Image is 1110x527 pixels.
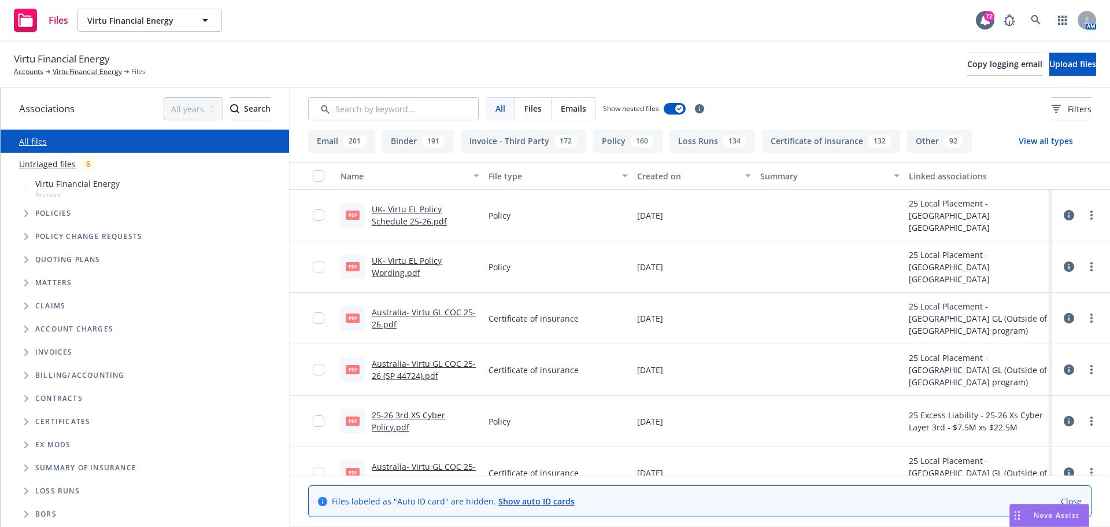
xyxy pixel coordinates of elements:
span: [DATE] [637,312,663,325]
a: more [1085,311,1098,325]
div: Created on [637,170,739,182]
button: Invoice - Third Party [461,130,586,153]
button: Nova Assist [1009,504,1089,527]
a: 25-26 3rd XS Cyber Policy.pdf [372,410,445,433]
div: 201 [343,135,367,148]
div: 134 [723,135,746,148]
span: Upload files [1049,58,1096,69]
button: Copy logging email [967,53,1042,76]
input: Search by keyword... [308,97,479,120]
input: Toggle Row Selected [313,209,324,221]
div: 132 [868,135,891,148]
span: Associations [19,101,75,116]
div: 6 [80,157,96,171]
a: All files [19,136,47,147]
span: [DATE] [637,467,663,479]
span: Show nested files [603,104,659,113]
span: [DATE] [637,209,663,222]
span: Account charges [35,326,113,333]
span: Filters [1052,103,1091,115]
a: UK- Virtu EL Policy Wording.pdf [372,255,442,278]
a: Switch app [1051,9,1074,32]
span: Virtu Financial Energy [35,178,120,190]
span: Invoices [35,349,73,356]
span: Emails [561,102,586,115]
span: Quoting plans [35,256,101,263]
a: Australia- Virtu GL COC 25-26 (Level 14 [STREET_ADDRESS]).pdf [372,461,476,496]
span: Certificate of insurance [489,312,579,325]
span: Policy change requests [35,233,142,240]
a: Files [9,4,73,36]
div: Search [230,98,271,120]
span: Policy [489,209,510,222]
span: Certificates [35,418,90,425]
span: Summary of insurance [35,465,136,471]
a: more [1085,208,1098,222]
button: Summary [756,162,904,190]
div: 25 Local Placement - [GEOGRAPHIC_DATA] GL (Outside of [GEOGRAPHIC_DATA] program) [909,352,1048,388]
div: Drag to move [1010,504,1024,526]
div: Name [341,170,467,182]
div: 160 [630,135,654,148]
a: Untriaged files [19,158,76,170]
input: Toggle Row Selected [313,364,324,375]
button: Linked associations [904,162,1052,190]
a: Virtu Financial Energy [53,67,122,77]
a: Report a Bug [998,9,1021,32]
button: Other [907,130,972,153]
button: Binder [382,130,454,153]
button: Name [336,162,484,190]
span: All [495,102,505,115]
button: Email [308,130,375,153]
button: Certificate of insurance [762,130,900,153]
span: Files [49,16,68,25]
button: SearchSearch [230,97,271,120]
span: BORs [35,511,57,518]
div: 191 [421,135,445,148]
input: Toggle Row Selected [313,415,324,427]
span: Claims [35,303,65,309]
svg: Search [230,104,239,113]
span: pdf [346,211,360,219]
span: Files labeled as "Auto ID card" are hidden. [332,495,575,507]
span: Nova Assist [1034,510,1079,520]
a: more [1085,466,1098,480]
span: [DATE] [637,261,663,273]
button: Created on [632,162,756,190]
a: more [1085,363,1098,377]
span: pdf [346,468,360,477]
button: Filters [1052,97,1091,120]
button: Policy [593,130,663,153]
a: more [1085,414,1098,428]
input: Toggle Row Selected [313,467,324,478]
div: Linked associations [909,170,1048,182]
span: Filters [1068,103,1091,115]
div: 25 Local Placement - [GEOGRAPHIC_DATA] [GEOGRAPHIC_DATA] [909,197,1048,234]
a: UK- Virtu EL Policy Schedule 25-26.pdf [372,204,447,227]
span: Files [524,102,542,115]
button: Virtu Financial Energy [77,9,222,32]
a: more [1085,260,1098,274]
span: Certificate of insurance [489,467,579,479]
div: Tree Example [1,175,289,364]
input: Select all [313,170,324,182]
span: Copy logging email [967,58,1042,69]
span: Policy [489,261,510,273]
input: Toggle Row Selected [313,312,324,324]
span: Virtu Financial Energy [87,14,187,27]
div: Summary [760,170,886,182]
a: Search [1024,9,1048,32]
div: Folder Tree Example [1,364,289,526]
div: 92 [943,135,963,148]
span: Files [131,67,146,77]
div: File type [489,170,615,182]
span: Contracts [35,395,83,402]
input: Toggle Row Selected [313,261,324,272]
button: Loss Runs [669,130,755,153]
div: 25 Local Placement - [GEOGRAPHIC_DATA] GL (Outside of [GEOGRAPHIC_DATA] program) [909,300,1048,337]
span: Loss Runs [35,488,80,495]
div: 25 Local Placement - [GEOGRAPHIC_DATA] GL (Outside of [GEOGRAPHIC_DATA] program) [909,455,1048,491]
span: [DATE] [637,364,663,376]
span: Certificate of insurance [489,364,579,376]
button: Upload files [1049,53,1096,76]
